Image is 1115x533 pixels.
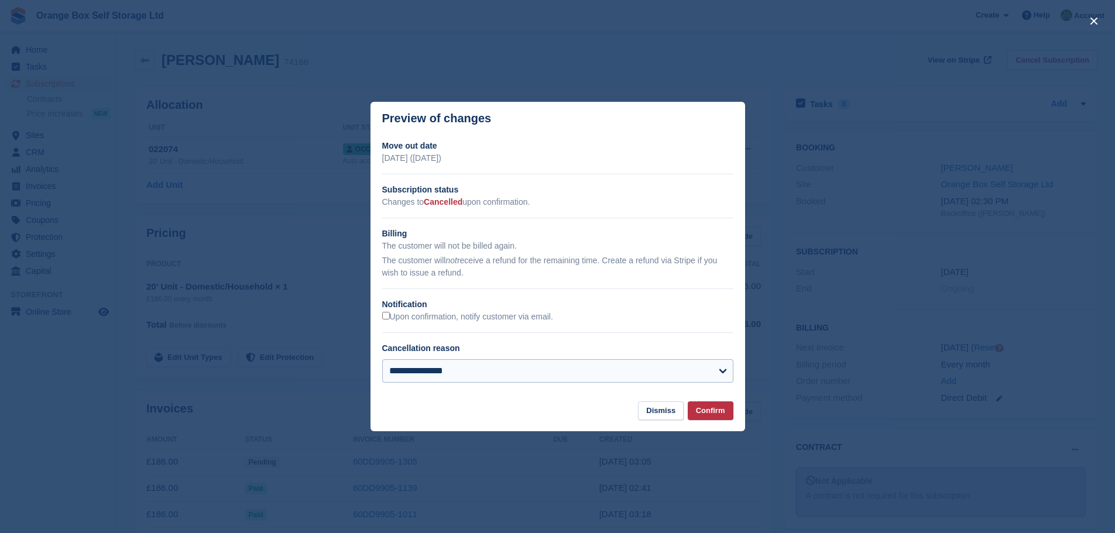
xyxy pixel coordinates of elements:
[445,256,457,265] em: not
[382,312,553,322] label: Upon confirmation, notify customer via email.
[638,401,684,421] button: Dismiss
[382,255,733,279] p: The customer will receive a refund for the remaining time. Create a refund via Stripe if you wish...
[1085,12,1103,30] button: close
[382,112,492,125] p: Preview of changes
[382,196,733,208] p: Changes to upon confirmation.
[382,312,390,319] input: Upon confirmation, notify customer via email.
[382,298,733,311] h2: Notification
[382,343,460,353] label: Cancellation reason
[382,228,733,240] h2: Billing
[382,240,733,252] p: The customer will not be billed again.
[382,184,733,196] h2: Subscription status
[424,197,462,207] span: Cancelled
[382,140,733,152] h2: Move out date
[688,401,733,421] button: Confirm
[382,152,733,164] p: [DATE] ([DATE])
